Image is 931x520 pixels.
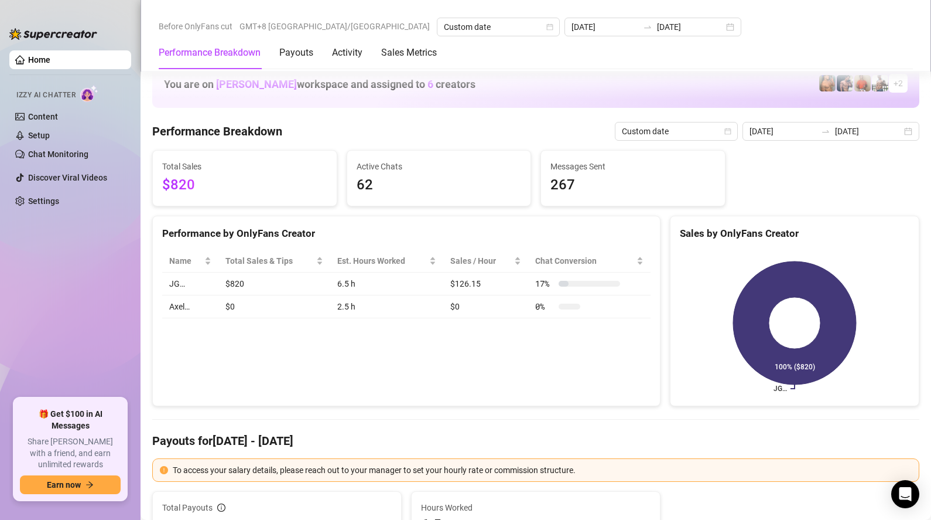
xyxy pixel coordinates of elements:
td: 6.5 h [330,273,443,295]
span: 6 [427,78,433,90]
span: info-circle [217,504,225,512]
span: 267 [550,174,716,196]
span: Total Sales & Tips [225,254,314,267]
div: Open Intercom Messenger [891,480,919,508]
img: AI Chatter [80,85,98,102]
span: GMT+8 [GEOGRAPHIC_DATA]/[GEOGRAPHIC_DATA] [239,18,430,35]
input: End date [835,125,902,138]
input: Start date [749,125,816,138]
td: $0 [218,295,330,318]
input: End date [657,21,724,33]
span: Custom date [622,123,731,140]
span: Hours Worked [421,501,651,514]
a: Setup [28,131,50,140]
span: exclamation-circle [160,466,168,474]
span: $820 [162,174,327,196]
span: calendar [724,128,731,135]
span: swap-right [821,127,830,136]
span: Total Payouts [162,501,213,514]
img: Justin [854,75,871,91]
th: Name [162,250,218,273]
h4: Payouts for [DATE] - [DATE] [152,433,919,449]
span: Name [169,254,202,267]
button: Earn nowarrow-right [20,475,121,494]
span: Chat Conversion [535,254,634,267]
span: Total Sales [162,160,327,173]
a: Home [28,55,50,64]
td: 2.5 h [330,295,443,318]
a: Content [28,112,58,121]
span: Izzy AI Chatter [16,90,76,101]
span: swap-right [643,22,652,32]
span: to [643,22,652,32]
div: Payouts [279,46,313,60]
img: JG [819,75,836,91]
h4: Performance Breakdown [152,123,282,140]
span: 0 % [535,300,554,313]
a: Discover Viral Videos [28,173,107,182]
span: + 2 [894,77,903,90]
span: to [821,127,830,136]
span: [PERSON_NAME] [216,78,297,90]
div: Sales by OnlyFans Creator [680,226,909,242]
text: JG… [773,385,787,393]
a: Chat Monitoring [28,149,88,159]
a: Settings [28,196,59,206]
span: 17 % [535,277,554,290]
div: Est. Hours Worked [337,254,426,267]
span: Messages Sent [550,160,716,173]
h1: You are on workspace and assigned to creators [164,78,475,91]
div: To access your salary details, please reach out to your manager to set your hourly rate or commis... [173,464,912,477]
span: Sales / Hour [450,254,512,267]
img: JUSTIN [872,75,888,91]
td: Axel… [162,295,218,318]
input: Start date [571,21,638,33]
span: Before OnlyFans cut [159,18,232,35]
span: Active Chats [357,160,522,173]
span: Earn now [47,480,81,490]
th: Chat Conversion [528,250,651,273]
span: arrow-right [85,481,94,489]
td: JG… [162,273,218,295]
span: Custom date [444,18,553,36]
span: Share [PERSON_NAME] with a friend, and earn unlimited rewards [20,436,121,471]
span: 🎁 Get $100 in AI Messages [20,409,121,431]
span: calendar [546,23,553,30]
img: Axel [837,75,853,91]
div: Performance Breakdown [159,46,261,60]
td: $0 [443,295,529,318]
td: $126.15 [443,273,529,295]
img: logo-BBDzfeDw.svg [9,28,97,40]
div: Performance by OnlyFans Creator [162,226,651,242]
th: Sales / Hour [443,250,529,273]
th: Total Sales & Tips [218,250,330,273]
div: Sales Metrics [381,46,437,60]
td: $820 [218,273,330,295]
div: Activity [332,46,362,60]
span: 62 [357,174,522,196]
